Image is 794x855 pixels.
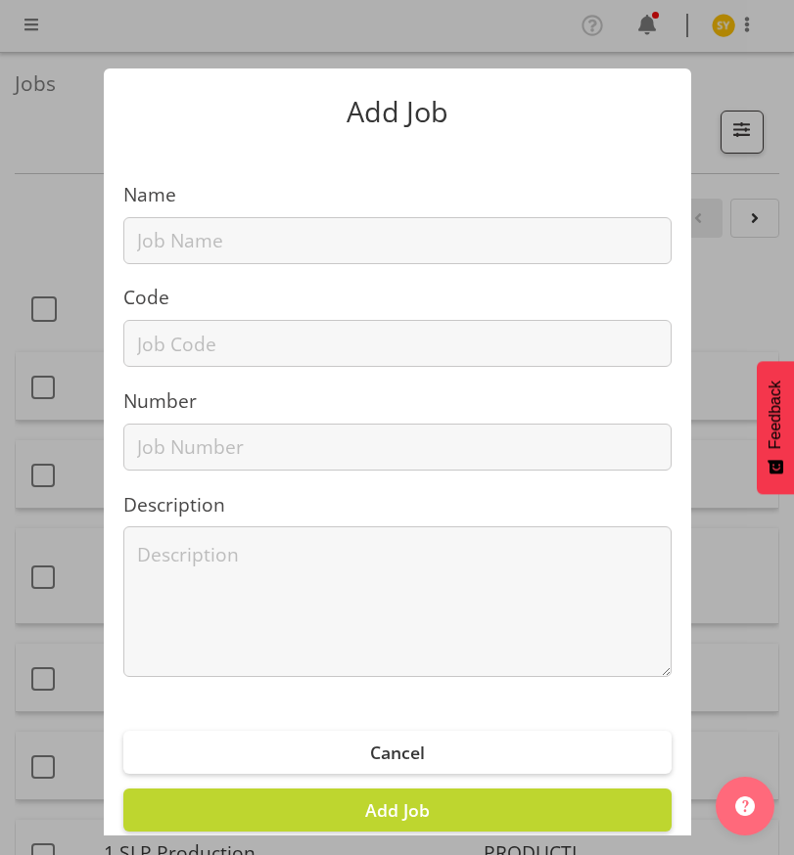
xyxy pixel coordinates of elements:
[123,491,672,519] label: Description
[123,181,672,209] label: Name
[123,284,672,312] label: Code
[767,381,784,449] span: Feedback
[123,217,672,264] input: Job Name
[735,796,755,816] img: help-xxl-2.png
[365,798,430,822] span: Add Job
[123,387,672,416] label: Number
[757,361,794,494] button: Feedback - Show survey
[123,731,672,774] button: Cancel
[370,741,425,764] span: Cancel
[123,98,672,126] p: Add Job
[123,320,672,367] input: Job Code
[123,788,672,832] button: Add Job
[123,424,672,471] input: Job Number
